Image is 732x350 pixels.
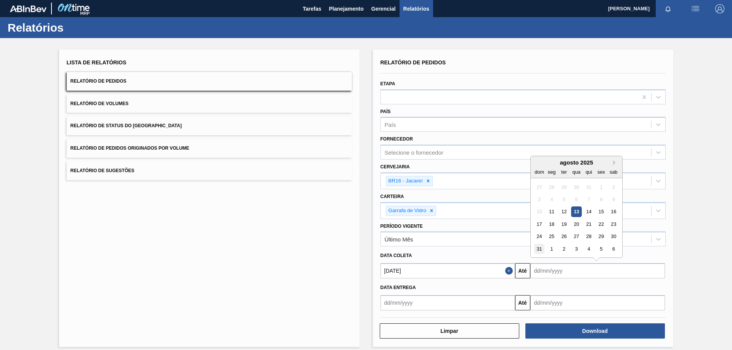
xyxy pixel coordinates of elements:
[329,4,364,13] span: Planejamento
[583,194,594,205] div: Not available quinta-feira, 7 de agosto de 2025
[608,167,618,177] div: sab
[608,219,618,229] div: Choose sábado, 23 de agosto de 2025
[530,295,665,310] input: dd/mm/yyyy
[10,5,47,12] img: TNhmsLtSVTkK8tSr43FrP2fwEKptu5GPRR3wAAAABJRU5ErkJggg==
[534,244,544,254] div: Choose domingo, 31 de agosto de 2025
[559,244,569,254] div: Choose terça-feira, 2 de setembro de 2025
[525,323,665,339] button: Download
[571,232,581,242] div: Choose quarta-feira, 27 de agosto de 2025
[534,182,544,192] div: Not available domingo, 27 de julho de 2025
[596,219,606,229] div: Choose sexta-feira, 22 de agosto de 2025
[385,236,413,243] div: Último Mês
[71,168,135,173] span: Relatório de Sugestões
[559,219,569,229] div: Choose terça-feira, 19 de agosto de 2025
[583,182,594,192] div: Not available quinta-feira, 31 de julho de 2025
[380,224,423,229] label: Período Vigente
[380,136,413,142] label: Fornecedor
[386,206,428,216] div: Garrafa de Vidro
[385,121,396,128] div: País
[715,4,724,13] img: Logout
[380,253,412,258] span: Data coleta
[67,139,352,158] button: Relatório de Pedidos Originados por Volume
[546,194,557,205] div: Not available segunda-feira, 4 de agosto de 2025
[546,232,557,242] div: Choose segunda-feira, 25 de agosto de 2025
[534,232,544,242] div: Choose domingo, 24 de agosto de 2025
[571,219,581,229] div: Choose quarta-feira, 20 de agosto de 2025
[380,194,404,199] label: Carteira
[403,4,429,13] span: Relatórios
[583,244,594,254] div: Choose quinta-feira, 4 de setembro de 2025
[583,219,594,229] div: Choose quinta-feira, 21 de agosto de 2025
[67,94,352,113] button: Relatório de Volumes
[380,164,410,169] label: Cervejaria
[596,207,606,217] div: Choose sexta-feira, 15 de agosto de 2025
[571,207,581,217] div: Choose quarta-feira, 13 de agosto de 2025
[608,182,618,192] div: Not available sábado, 2 de agosto de 2025
[596,182,606,192] div: Not available sexta-feira, 1 de agosto de 2025
[596,167,606,177] div: sex
[656,3,680,14] button: Notificações
[67,72,352,91] button: Relatório de Pedidos
[571,244,581,254] div: Choose quarta-feira, 3 de setembro de 2025
[571,182,581,192] div: Not available quarta-feira, 30 de julho de 2025
[380,295,515,310] input: dd/mm/yyyy
[380,285,416,290] span: Data entrega
[530,263,665,278] input: dd/mm/yyyy
[515,263,530,278] button: Até
[608,244,618,254] div: Choose sábado, 6 de setembro de 2025
[371,4,396,13] span: Gerencial
[71,145,189,151] span: Relatório de Pedidos Originados por Volume
[559,232,569,242] div: Choose terça-feira, 26 de agosto de 2025
[380,109,391,114] label: País
[380,323,519,339] button: Limpar
[583,207,594,217] div: Choose quinta-feira, 14 de agosto de 2025
[71,123,182,128] span: Relatório de Status do [GEOGRAPHIC_DATA]
[534,194,544,205] div: Not available domingo, 3 de agosto de 2025
[571,167,581,177] div: qua
[303,4,321,13] span: Tarefas
[596,194,606,205] div: Not available sexta-feira, 8 de agosto de 2025
[386,176,424,186] div: BR16 - Jacareí
[385,149,443,156] div: Selecione o fornecedor
[583,232,594,242] div: Choose quinta-feira, 28 de agosto de 2025
[583,167,594,177] div: qui
[596,244,606,254] div: Choose sexta-feira, 5 de setembro de 2025
[515,295,530,310] button: Até
[546,219,557,229] div: Choose segunda-feira, 18 de agosto de 2025
[534,219,544,229] div: Choose domingo, 17 de agosto de 2025
[8,23,143,32] h1: Relatórios
[71,78,127,84] span: Relatório de Pedidos
[559,207,569,217] div: Choose terça-feira, 12 de agosto de 2025
[380,81,395,86] label: Etapa
[613,160,618,165] button: Next Month
[505,263,515,278] button: Close
[67,161,352,180] button: Relatório de Sugestões
[608,194,618,205] div: Not available sábado, 9 de agosto de 2025
[559,167,569,177] div: ter
[67,59,127,66] span: Lista de Relatórios
[559,182,569,192] div: Not available terça-feira, 29 de julho de 2025
[691,4,700,13] img: userActions
[608,232,618,242] div: Choose sábado, 30 de agosto de 2025
[380,59,446,66] span: Relatório de Pedidos
[559,194,569,205] div: Not available terça-feira, 5 de agosto de 2025
[531,159,622,166] div: agosto 2025
[608,207,618,217] div: Choose sábado, 16 de agosto de 2025
[380,263,515,278] input: dd/mm/yyyy
[534,167,544,177] div: dom
[533,181,620,255] div: month 2025-08
[546,207,557,217] div: Choose segunda-feira, 11 de agosto de 2025
[546,244,557,254] div: Choose segunda-feira, 1 de setembro de 2025
[571,194,581,205] div: Not available quarta-feira, 6 de agosto de 2025
[71,101,128,106] span: Relatório de Volumes
[534,207,544,217] div: Not available domingo, 10 de agosto de 2025
[546,167,557,177] div: seg
[67,117,352,135] button: Relatório de Status do [GEOGRAPHIC_DATA]
[596,232,606,242] div: Choose sexta-feira, 29 de agosto de 2025
[546,182,557,192] div: Not available segunda-feira, 28 de julho de 2025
